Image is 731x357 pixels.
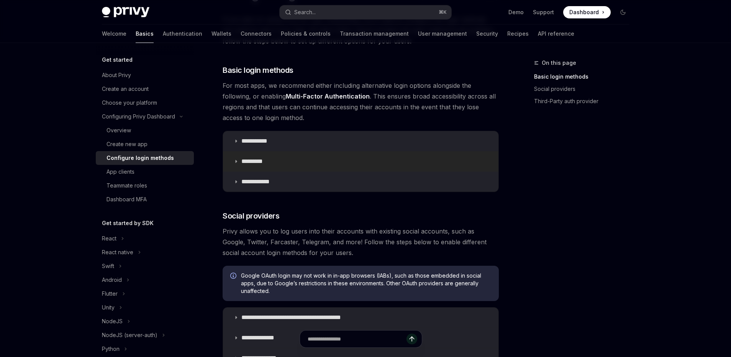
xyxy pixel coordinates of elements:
a: Third-Party auth provider [534,95,635,107]
button: Toggle dark mode [617,6,629,18]
a: Authentication [163,25,202,43]
div: Create new app [107,140,148,149]
a: Create an account [96,82,194,96]
h5: Get started by SDK [102,219,154,228]
a: Welcome [102,25,126,43]
a: Overview [96,123,194,137]
div: Create an account [102,84,149,94]
div: Configuring Privy Dashboard [102,112,175,121]
div: NodeJS [102,317,123,326]
a: Security [476,25,498,43]
a: Social providers [534,83,635,95]
a: Choose your platform [96,96,194,110]
a: Transaction management [340,25,409,43]
h5: Get started [102,55,133,64]
div: Overview [107,126,131,135]
div: Search... [294,8,316,17]
div: Android [102,275,122,285]
span: Social providers [223,211,279,221]
div: Flutter [102,289,118,298]
a: Configure login methods [96,151,194,165]
a: Wallets [211,25,231,43]
a: Dashboard [563,6,611,18]
a: Teammate roles [96,179,194,192]
div: Teammate roles [107,181,147,190]
span: Basic login methods [223,65,293,76]
svg: Info [230,273,238,280]
div: Swift [102,262,114,271]
span: Google OAuth login may not work in in-app browsers (IABs), such as those embedded in social apps,... [241,272,491,295]
div: NodeJS (server-auth) [102,331,157,340]
a: About Privy [96,68,194,82]
span: Privy allows you to log users into their accounts with existing social accounts, such as Google, ... [223,226,499,258]
div: Choose your platform [102,98,157,107]
a: Support [533,8,554,16]
a: Basics [136,25,154,43]
div: React native [102,248,133,257]
span: On this page [542,58,576,67]
a: User management [418,25,467,43]
a: Multi-Factor Authentication [286,92,370,100]
a: Demo [508,8,524,16]
button: Send message [406,334,417,344]
a: Policies & controls [281,25,331,43]
a: Recipes [507,25,529,43]
a: Create new app [96,137,194,151]
div: Unity [102,303,115,312]
a: Basic login methods [534,71,635,83]
a: Connectors [241,25,272,43]
div: Python [102,344,120,354]
img: dark logo [102,7,149,18]
div: App clients [107,167,134,176]
span: For most apps, we recommend either including alternative login options alongside the following, o... [223,80,499,123]
button: Search...⌘K [280,5,451,19]
a: Dashboard MFA [96,192,194,206]
span: ⌘ K [439,9,447,15]
div: Dashboard MFA [107,195,147,204]
span: Dashboard [569,8,599,16]
div: Configure login methods [107,153,174,163]
div: React [102,234,116,243]
a: App clients [96,165,194,179]
div: About Privy [102,71,131,80]
a: API reference [538,25,574,43]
